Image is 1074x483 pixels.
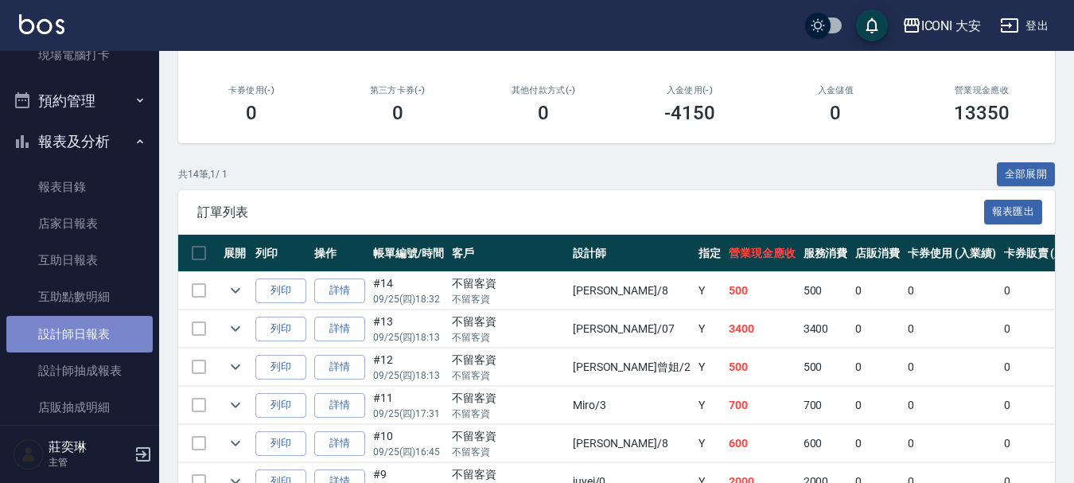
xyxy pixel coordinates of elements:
th: 設計師 [569,235,695,272]
th: 帳單編號/時間 [369,235,448,272]
a: 店家日報表 [6,205,153,242]
p: 09/25 (四) 18:32 [373,292,444,306]
p: 共 14 筆, 1 / 1 [178,167,228,181]
h3: 0 [392,102,403,124]
td: #11 [369,387,448,424]
th: 營業現金應收 [725,235,800,272]
td: 0 [851,425,904,462]
td: [PERSON_NAME]曾姐 /2 [569,349,695,386]
h2: 營業現金應收 [928,85,1036,95]
a: 報表匯出 [984,204,1043,219]
button: 列印 [255,431,306,456]
td: 0 [851,349,904,386]
button: 列印 [255,317,306,341]
th: 指定 [695,235,725,272]
td: 500 [800,272,852,310]
img: Logo [19,14,64,34]
p: 主管 [49,455,130,469]
button: ICONI 大安 [896,10,988,42]
h2: 入金儲值 [782,85,890,95]
button: 報表及分析 [6,121,153,162]
td: [PERSON_NAME] /8 [569,272,695,310]
span: 訂單列表 [197,204,984,220]
th: 卡券使用 (入業績) [904,235,1000,272]
td: 600 [800,425,852,462]
button: 列印 [255,279,306,303]
th: 服務消費 [800,235,852,272]
h2: 入金使用(-) [636,85,744,95]
button: 列印 [255,355,306,380]
p: 不留客資 [452,368,565,383]
div: 不留客資 [452,390,565,407]
td: #12 [369,349,448,386]
img: Person [13,438,45,470]
button: 列印 [255,393,306,418]
button: 登出 [994,11,1055,41]
td: #14 [369,272,448,310]
td: Miro /3 [569,387,695,424]
h3: 0 [246,102,257,124]
p: 不留客資 [452,292,565,306]
a: 詳情 [314,431,365,456]
td: [PERSON_NAME] /8 [569,425,695,462]
td: 500 [725,272,800,310]
th: 客戶 [448,235,569,272]
div: 不留客資 [452,314,565,330]
button: 全部展開 [997,162,1056,187]
td: 0 [904,387,1000,424]
td: Y [695,310,725,348]
button: save [856,10,888,41]
h2: 第三方卡券(-) [344,85,452,95]
button: 報表匯出 [984,200,1043,224]
p: 不留客資 [452,445,565,459]
div: ICONI 大安 [921,16,982,36]
td: 0 [904,310,1000,348]
div: 不留客資 [452,466,565,483]
h3: -4150 [664,102,715,124]
p: 09/25 (四) 17:31 [373,407,444,421]
h3: 0 [830,102,841,124]
td: 0 [851,310,904,348]
a: 設計師日報表 [6,316,153,353]
a: 詳情 [314,279,365,303]
button: expand row [224,393,247,417]
td: Y [695,425,725,462]
th: 列印 [251,235,310,272]
td: 0 [904,425,1000,462]
td: Y [695,387,725,424]
button: expand row [224,317,247,341]
td: 0 [851,387,904,424]
a: 詳情 [314,393,365,418]
td: 700 [800,387,852,424]
p: 不留客資 [452,407,565,421]
td: [PERSON_NAME] /07 [569,310,695,348]
td: 0 [851,272,904,310]
button: expand row [224,431,247,455]
p: 不留客資 [452,330,565,345]
button: 預約管理 [6,80,153,122]
p: 09/25 (四) 18:13 [373,330,444,345]
a: 現場電腦打卡 [6,37,153,73]
a: 詳情 [314,317,365,341]
td: 0 [904,272,1000,310]
p: 09/25 (四) 16:45 [373,445,444,459]
div: 不留客資 [452,275,565,292]
td: 3400 [725,310,800,348]
td: Y [695,349,725,386]
td: 700 [725,387,800,424]
td: Y [695,272,725,310]
td: 600 [725,425,800,462]
h2: 卡券使用(-) [197,85,305,95]
div: 不留客資 [452,428,565,445]
a: 互助點數明細 [6,279,153,315]
td: #10 [369,425,448,462]
th: 展開 [220,235,251,272]
button: expand row [224,279,247,302]
h5: 莊奕琳 [49,439,130,455]
p: 09/25 (四) 18:13 [373,368,444,383]
a: 互助日報表 [6,242,153,279]
a: 詳情 [314,355,365,380]
td: 500 [725,349,800,386]
a: 設計師抽成報表 [6,353,153,389]
div: 不留客資 [452,352,565,368]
